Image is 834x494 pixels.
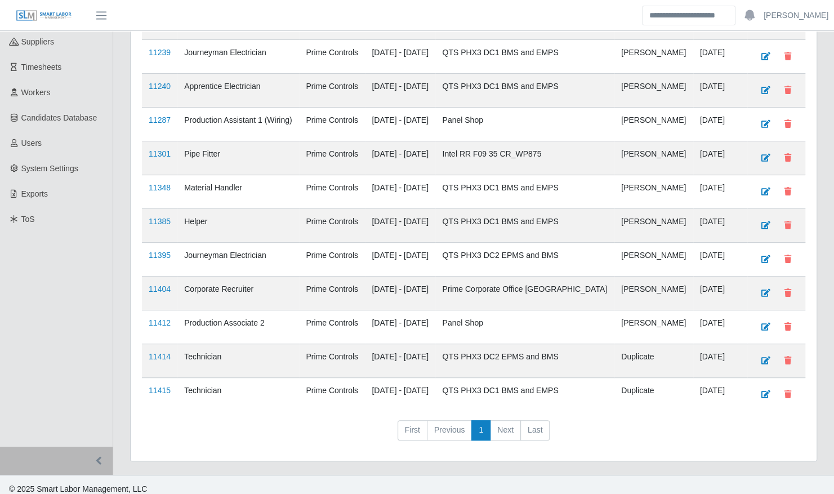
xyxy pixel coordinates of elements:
[21,139,42,148] span: Users
[693,74,747,108] td: [DATE]
[177,344,299,378] td: Technician
[21,113,97,122] span: Candidates Database
[435,209,614,243] td: QTS PHX3 DC1 BMS and EMPS
[16,10,72,22] img: SLM Logo
[177,141,299,175] td: Pipe Fitter
[177,209,299,243] td: Helper
[299,243,365,277] td: Prime Controls
[299,175,365,209] td: Prime Controls
[149,217,171,226] a: 11385
[21,215,35,224] span: ToS
[365,108,435,141] td: [DATE] - [DATE]
[614,175,693,209] td: [PERSON_NAME]
[299,209,365,243] td: Prime Controls
[764,10,828,21] a: [PERSON_NAME]
[177,175,299,209] td: Material Handler
[149,284,171,293] a: 11404
[614,378,693,412] td: Duplicate
[435,378,614,412] td: QTS PHX3 DC1 BMS and EMPS
[177,243,299,277] td: Journeyman Electrician
[614,310,693,344] td: [PERSON_NAME]
[614,277,693,310] td: [PERSON_NAME]
[435,310,614,344] td: Panel Shop
[365,175,435,209] td: [DATE] - [DATE]
[693,209,747,243] td: [DATE]
[693,378,747,412] td: [DATE]
[365,310,435,344] td: [DATE] - [DATE]
[693,141,747,175] td: [DATE]
[693,108,747,141] td: [DATE]
[693,277,747,310] td: [DATE]
[149,48,171,57] a: 11239
[142,420,805,450] nav: pagination
[435,175,614,209] td: QTS PHX3 DC1 BMS and EMPS
[471,420,490,440] a: 1
[365,344,435,378] td: [DATE] - [DATE]
[299,108,365,141] td: Prime Controls
[365,277,435,310] td: [DATE] - [DATE]
[435,141,614,175] td: Intel RR F09 35 CR_WP875
[365,141,435,175] td: [DATE] - [DATE]
[693,310,747,344] td: [DATE]
[365,74,435,108] td: [DATE] - [DATE]
[177,108,299,141] td: Production Assistant 1 (Wiring)
[299,74,365,108] td: Prime Controls
[365,209,435,243] td: [DATE] - [DATE]
[365,40,435,74] td: [DATE] - [DATE]
[435,108,614,141] td: Panel Shop
[21,88,51,97] span: Workers
[149,352,171,361] a: 11414
[365,243,435,277] td: [DATE] - [DATE]
[149,82,171,91] a: 11240
[614,243,693,277] td: [PERSON_NAME]
[177,378,299,412] td: Technician
[149,318,171,327] a: 11412
[614,40,693,74] td: [PERSON_NAME]
[177,74,299,108] td: Apprentice Electrician
[642,6,735,25] input: Search
[693,40,747,74] td: [DATE]
[149,149,171,158] a: 11301
[693,175,747,209] td: [DATE]
[614,74,693,108] td: [PERSON_NAME]
[299,310,365,344] td: Prime Controls
[299,277,365,310] td: Prime Controls
[435,40,614,74] td: QTS PHX3 DC1 BMS and EMPS
[614,108,693,141] td: [PERSON_NAME]
[177,40,299,74] td: Journeyman Electrician
[435,344,614,378] td: QTS PHX3 DC2 EPMS and BMS
[435,243,614,277] td: QTS PHX3 DC2 EPMS and BMS
[614,209,693,243] td: [PERSON_NAME]
[693,344,747,378] td: [DATE]
[435,277,614,310] td: Prime Corporate Office [GEOGRAPHIC_DATA]
[693,243,747,277] td: [DATE]
[299,40,365,74] td: Prime Controls
[149,386,171,395] a: 11415
[299,141,365,175] td: Prime Controls
[149,115,171,124] a: 11287
[177,277,299,310] td: Corporate Recruiter
[149,251,171,260] a: 11395
[149,183,171,192] a: 11348
[21,63,62,72] span: Timesheets
[9,484,147,493] span: © 2025 Smart Labor Management, LLC
[177,310,299,344] td: Production Associate 2
[614,141,693,175] td: [PERSON_NAME]
[21,37,54,46] span: Suppliers
[614,344,693,378] td: Duplicate
[21,164,78,173] span: System Settings
[299,344,365,378] td: Prime Controls
[299,378,365,412] td: Prime Controls
[21,189,48,198] span: Exports
[435,74,614,108] td: QTS PHX3 DC1 BMS and EMPS
[365,378,435,412] td: [DATE] - [DATE]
